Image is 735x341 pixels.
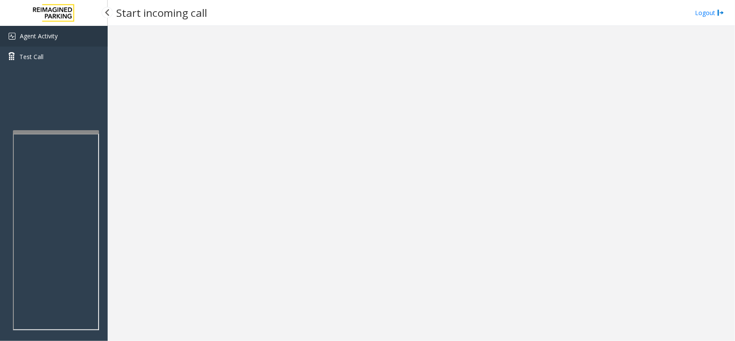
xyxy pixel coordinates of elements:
a: Logout [695,8,724,17]
img: 'icon' [9,33,16,40]
span: Test Call [19,52,43,61]
img: logout [717,8,724,17]
span: Agent Activity [20,32,58,40]
h3: Start incoming call [112,2,211,23]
